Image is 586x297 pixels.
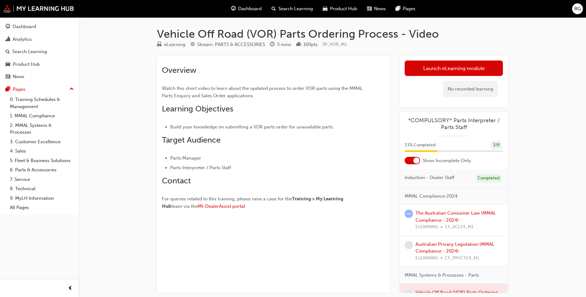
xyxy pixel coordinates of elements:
[296,42,301,48] span: podium-icon
[270,42,275,48] span: clock-icon
[13,86,25,93] div: Pages
[443,81,498,97] div: No recorded learning
[2,84,76,95] button: Pages
[296,41,318,48] div: Points
[162,135,221,145] span: Target Audience
[6,49,10,55] span: search-icon
[7,156,76,165] a: 5. Fleet & Business Solutions
[415,255,438,262] span: ELEARNING
[405,241,413,249] span: learningRecordVerb_NONE-icon
[323,5,327,13] span: car-icon
[157,41,185,48] div: Type
[303,41,318,48] div: 100 pts
[162,65,196,75] span: Overview
[405,272,479,279] span: MMAL Systems & Processes - Parts
[415,241,494,254] a: Australian Privacy Legislation (MMAL Compliance - 2024)
[238,5,262,12] span: Dashboard
[318,2,362,15] a: car-iconProduct Hub
[2,21,76,32] a: Dashboard
[6,74,10,80] span: news-icon
[231,5,236,13] span: guage-icon
[7,146,76,156] a: 4. Sales
[6,37,10,42] span: chart-icon
[162,176,191,186] span: Contact
[12,48,47,55] div: Search Learning
[330,5,357,12] span: Product Hub
[367,5,372,13] span: news-icon
[68,285,73,292] span: prev-icon
[7,184,76,194] a: 8. Technical
[405,193,457,200] span: MMAL Compliance 2024
[2,46,76,57] a: Search Learning
[157,27,508,41] h1: Vehicle Off Road (VOR) Parts Ordering Process - Video
[572,3,583,14] button: RG
[13,73,24,80] div: News
[2,20,76,84] button: DashboardAnalyticsSearch LearningProduct HubNews
[162,104,233,114] span: Learning Objectives
[270,41,291,48] div: Duration
[445,255,479,262] span: CF_PRVCY24_M1
[3,5,74,13] img: mmal
[374,5,386,12] span: News
[7,203,76,212] a: All Pages
[491,141,502,149] div: 3 / 9
[278,5,313,12] span: Search Learning
[423,157,471,164] span: Show Incomplete Only
[7,175,76,184] a: 7. Service
[226,2,267,15] a: guage-iconDashboard
[405,174,454,181] span: Induction - Dealer Staff
[170,165,231,170] span: Parts Interpreter / Parts Staff
[162,196,292,202] span: For queries related to this training, please raise a case for the
[323,42,347,47] span: Learning resource code
[197,41,265,48] div: Stream: PARTS & ACCESSORIES
[245,203,246,209] span: .
[7,165,76,175] a: 6. Parts & Accessories
[170,124,334,130] span: Build your knowledge on submitting a VOR parts order for unavailable parts.
[405,61,503,76] a: Launch eLearning module
[190,41,265,48] div: Stream
[7,95,76,111] a: 0. Training Schedules & Management
[272,5,276,13] span: search-icon
[13,61,40,68] div: Product Hub
[7,111,76,121] a: 1. MMAL Compliance
[2,59,76,70] a: Product Hub
[198,203,245,209] a: MI-DealerAssist portal
[2,71,76,82] a: News
[267,2,318,15] a: search-iconSearch Learning
[2,34,76,45] a: Analytics
[170,155,201,161] span: Parts Manager
[415,224,438,231] span: ELEARNING
[13,23,36,30] div: Dashboard
[13,36,32,43] div: Analytics
[190,42,195,48] span: target-icon
[277,41,291,48] div: 5 mins
[391,2,420,15] a: pages-iconPages
[405,142,436,149] span: 33 % Completed
[157,42,162,48] span: learningResourceType_ELEARNING-icon
[6,62,10,67] span: car-icon
[171,203,198,209] span: team via the
[7,194,76,203] a: 9. MyLH Information
[405,117,503,131] a: *COMPULSORY* Parts Interpreter / Parts Staff
[475,174,502,182] div: Completed
[396,5,400,13] span: pages-icon
[6,87,10,92] span: pages-icon
[70,85,74,93] span: up-icon
[415,210,496,223] a: The Australian Consumer Law (MMAL Compliance - 2024)
[362,2,391,15] a: news-iconNews
[162,86,364,98] span: Watch this short video to learn about the updated process to order VOR parts using the MMAL Parts...
[7,121,76,137] a: 2. MMAL Systems & Processes
[403,5,415,12] span: Pages
[6,24,10,30] span: guage-icon
[405,210,413,218] span: learningRecordVerb_ATTEMPT-icon
[7,137,76,147] a: 3. Customer Excellence
[574,5,581,12] span: RG
[164,41,185,48] div: eLearning
[445,224,474,231] span: CF_ACL24_M1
